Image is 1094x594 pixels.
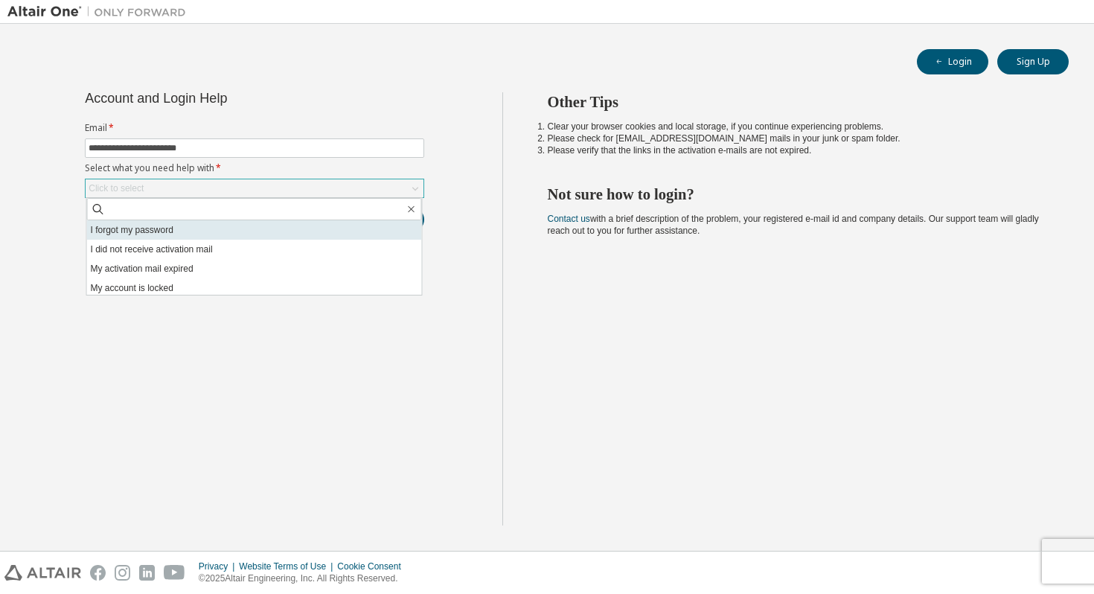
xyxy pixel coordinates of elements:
div: Click to select [89,182,144,194]
li: I forgot my password [87,220,422,240]
div: Privacy [199,561,239,572]
label: Select what you need help with [85,162,424,174]
div: Cookie Consent [337,561,409,572]
div: Account and Login Help [85,92,356,104]
button: Sign Up [997,49,1069,74]
img: facebook.svg [90,565,106,581]
li: Please check for [EMAIL_ADDRESS][DOMAIN_NAME] mails in your junk or spam folder. [548,132,1043,144]
div: Website Terms of Use [239,561,337,572]
li: Clear your browser cookies and local storage, if you continue experiencing problems. [548,121,1043,132]
img: linkedin.svg [139,565,155,581]
span: with a brief description of the problem, your registered e-mail id and company details. Our suppo... [548,214,1039,236]
label: Email [85,122,424,134]
img: altair_logo.svg [4,565,81,581]
img: Altair One [7,4,193,19]
button: Login [917,49,988,74]
p: © 2025 Altair Engineering, Inc. All Rights Reserved. [199,572,410,585]
img: youtube.svg [164,565,185,581]
img: instagram.svg [115,565,130,581]
a: Contact us [548,214,590,224]
h2: Other Tips [548,92,1043,112]
li: Please verify that the links in the activation e-mails are not expired. [548,144,1043,156]
div: Click to select [86,179,423,197]
h2: Not sure how to login? [548,185,1043,204]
